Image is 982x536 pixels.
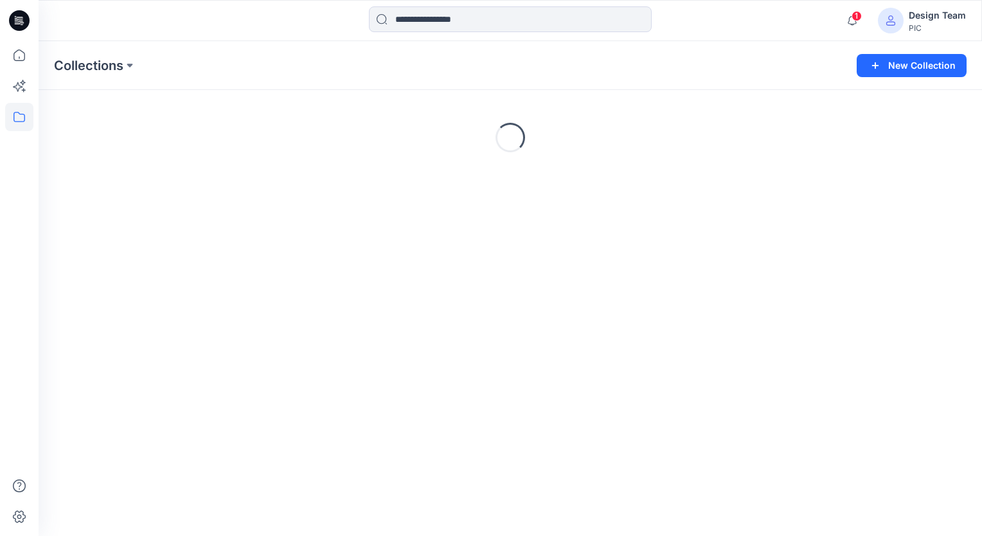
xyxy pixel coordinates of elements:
[909,23,966,33] div: PIC
[909,8,966,23] div: Design Team
[857,54,967,77] button: New Collection
[852,11,862,21] span: 1
[886,15,896,26] svg: avatar
[54,57,123,75] a: Collections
